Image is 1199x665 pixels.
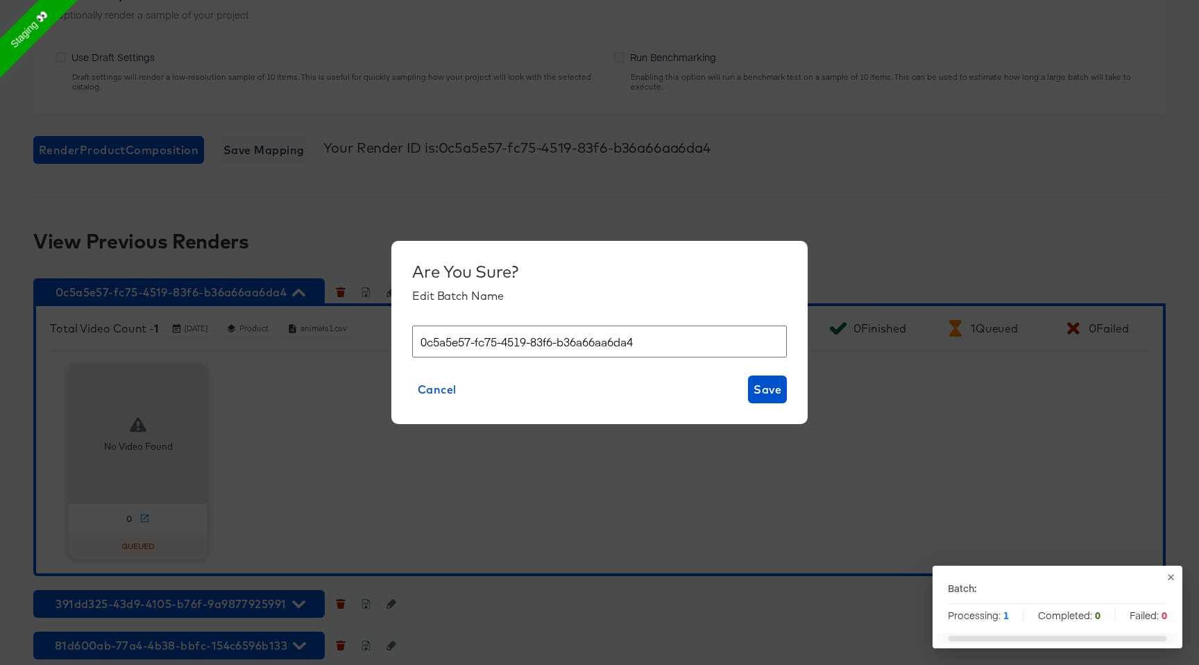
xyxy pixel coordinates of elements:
span: Failed: [1130,608,1167,622]
span: Processing: [948,608,1009,622]
strong: 0 [1095,608,1100,622]
strong: 1 [1003,608,1009,622]
button: Save [748,376,787,403]
span: Cancel [418,380,457,399]
button: Cancel [412,376,462,403]
p: Batch: [948,581,976,595]
div: Edit Batch Name [412,289,787,303]
div: Are You Sure? [412,262,787,281]
span: Save [754,380,781,399]
strong: 0 [1162,608,1167,622]
span: Completed: [1038,608,1100,622]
